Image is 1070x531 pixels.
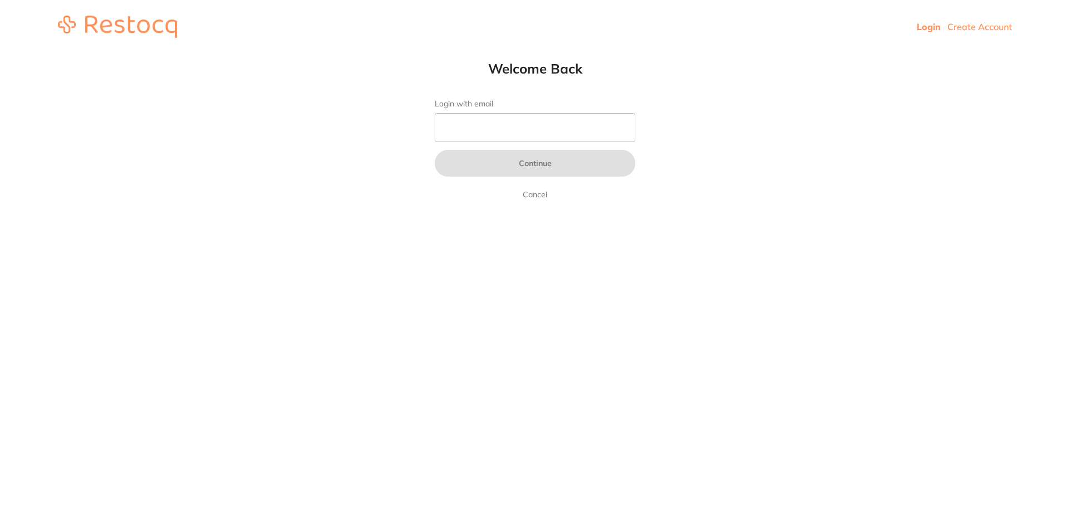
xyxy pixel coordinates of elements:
[435,150,635,177] button: Continue
[917,21,941,32] a: Login
[521,188,549,201] a: Cancel
[58,16,177,38] img: restocq_logo.svg
[435,99,635,109] label: Login with email
[947,21,1012,32] a: Create Account
[412,60,658,77] h1: Welcome Back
